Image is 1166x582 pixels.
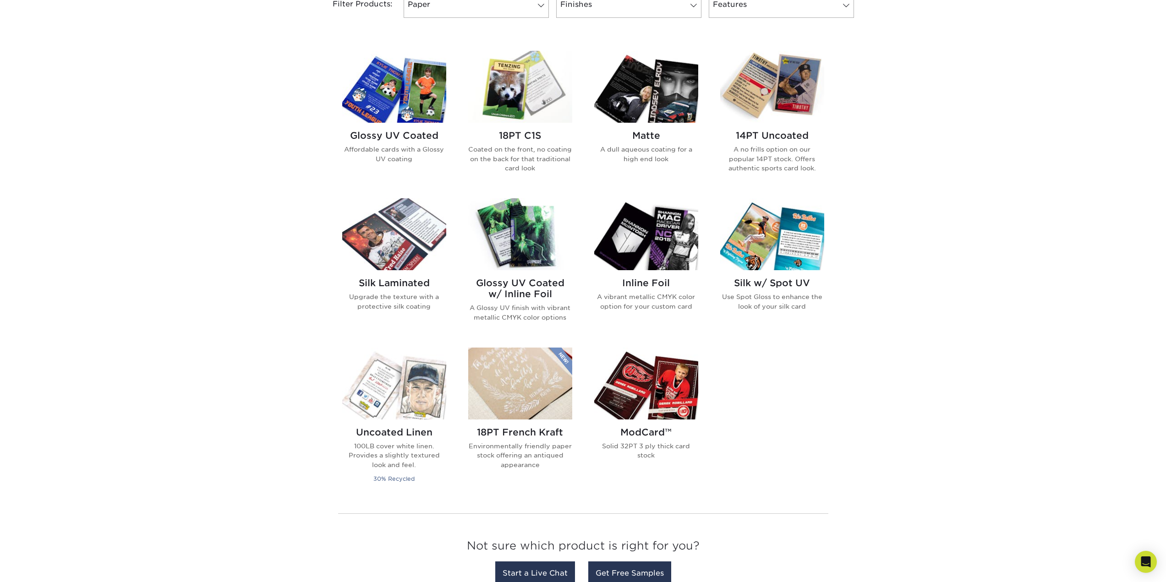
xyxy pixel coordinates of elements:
h3: Not sure which product is right for you? [338,532,828,564]
h2: 14PT Uncoated [720,130,824,141]
h2: Silk w/ Spot UV [720,277,824,288]
img: 18PT C1S Trading Cards [468,51,572,123]
a: Glossy UV Coated Trading Cards Glossy UV Coated Affordable cards with a Glossy UV coating [342,51,446,187]
h2: ModCard™ [594,427,698,438]
img: Glossy UV Coated w/ Inline Foil Trading Cards [468,198,572,270]
p: Environmentally friendly paper stock offering an antiqued appearance [468,441,572,469]
h2: Silk Laminated [342,277,446,288]
a: Silk Laminated Trading Cards Silk Laminated Upgrade the texture with a protective silk coating [342,198,446,337]
a: 18PT French Kraft Trading Cards 18PT French Kraft Environmentally friendly paper stock offering a... [468,348,572,495]
img: 18PT French Kraft Trading Cards [468,348,572,419]
a: ModCard™ Trading Cards ModCard™ Solid 32PT 3 ply thick card stock [594,348,698,495]
img: Silk Laminated Trading Cards [342,198,446,270]
p: A no frills option on our popular 14PT stock. Offers authentic sports card look. [720,145,824,173]
h2: 18PT C1S [468,130,572,141]
a: 14PT Uncoated Trading Cards 14PT Uncoated A no frills option on our popular 14PT stock. Offers au... [720,51,824,187]
h2: Uncoated Linen [342,427,446,438]
img: Inline Foil Trading Cards [594,198,698,270]
a: Uncoated Linen Trading Cards Uncoated Linen 100LB cover white linen. Provides a slightly textured... [342,348,446,495]
p: Coated on the front, no coating on the back for that traditional card look [468,145,572,173]
img: Uncoated Linen Trading Cards [342,348,446,419]
img: 14PT Uncoated Trading Cards [720,51,824,123]
a: Silk w/ Spot UV Trading Cards Silk w/ Spot UV Use Spot Gloss to enhance the look of your silk card [720,198,824,337]
a: 18PT C1S Trading Cards 18PT C1S Coated on the front, no coating on the back for that traditional ... [468,51,572,187]
h2: Glossy UV Coated w/ Inline Foil [468,277,572,299]
p: A Glossy UV finish with vibrant metallic CMYK color options [468,303,572,322]
p: A vibrant metallic CMYK color option for your custom card [594,292,698,311]
img: Glossy UV Coated Trading Cards [342,51,446,123]
a: Inline Foil Trading Cards Inline Foil A vibrant metallic CMYK color option for your custom card [594,198,698,337]
p: Solid 32PT 3 ply thick card stock [594,441,698,460]
h2: Inline Foil [594,277,698,288]
p: Upgrade the texture with a protective silk coating [342,292,446,311]
img: Silk w/ Spot UV Trading Cards [720,198,824,270]
h2: Glossy UV Coated [342,130,446,141]
p: 100LB cover white linen. Provides a slightly textured look and feel. [342,441,446,469]
p: Affordable cards with a Glossy UV coating [342,145,446,163]
p: Use Spot Gloss to enhance the look of your silk card [720,292,824,311]
p: A dull aqueous coating for a high end look [594,145,698,163]
img: Matte Trading Cards [594,51,698,123]
h2: Matte [594,130,698,141]
small: 30% Recycled [373,475,415,482]
h2: 18PT French Kraft [468,427,572,438]
div: Open Intercom Messenger [1135,551,1157,573]
img: New Product [549,348,572,375]
a: Glossy UV Coated w/ Inline Foil Trading Cards Glossy UV Coated w/ Inline Foil A Glossy UV finish ... [468,198,572,337]
img: ModCard™ Trading Cards [594,348,698,419]
a: Matte Trading Cards Matte A dull aqueous coating for a high end look [594,51,698,187]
